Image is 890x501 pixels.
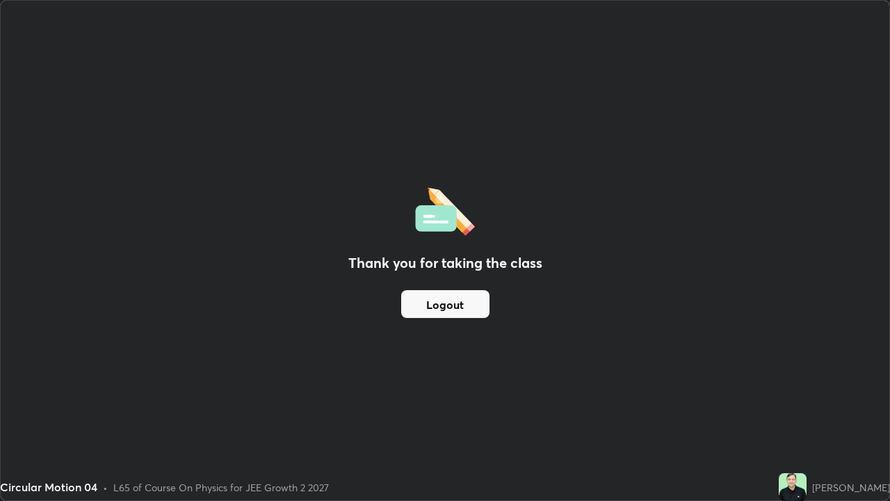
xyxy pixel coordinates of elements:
div: [PERSON_NAME] [812,480,890,495]
div: • [103,480,108,495]
button: Logout [401,290,489,318]
img: 2fdfe559f7d547ac9dedf23c2467b70e.jpg [779,473,807,501]
div: L65 of Course On Physics for JEE Growth 2 2027 [113,480,329,495]
h2: Thank you for taking the class [348,253,542,273]
img: offlineFeedback.1438e8b3.svg [415,183,475,236]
